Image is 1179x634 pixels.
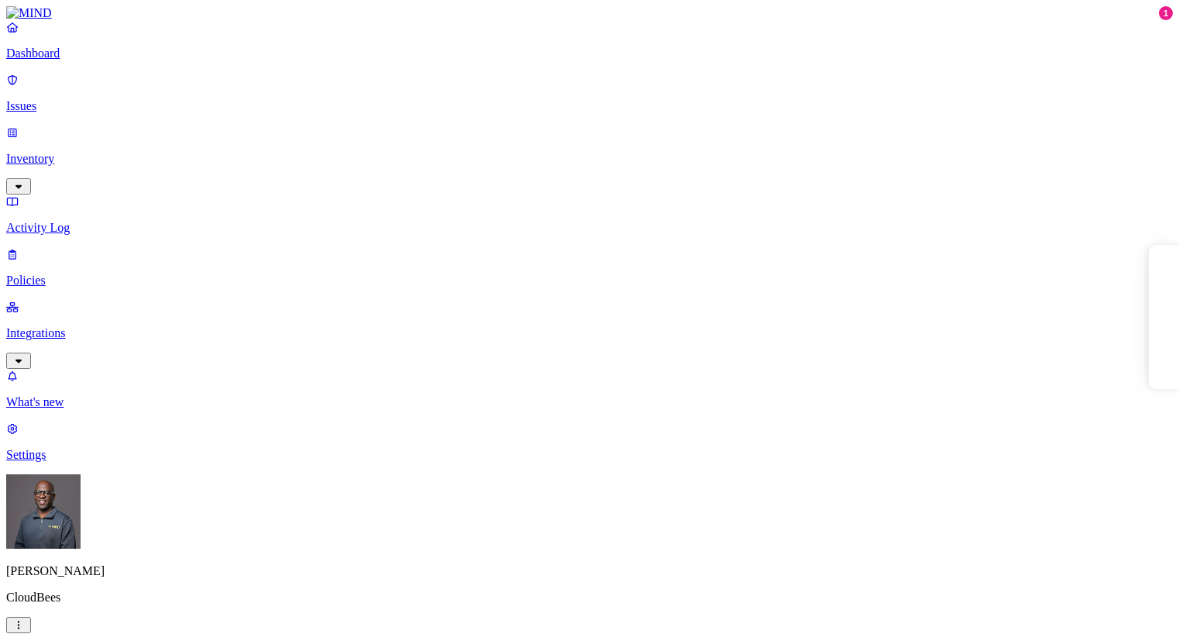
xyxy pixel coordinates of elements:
[6,152,1173,166] p: Inventory
[1159,6,1173,20] div: 1
[6,369,1173,409] a: What's new
[6,326,1173,340] p: Integrations
[6,73,1173,113] a: Issues
[6,195,1173,235] a: Activity Log
[6,20,1173,60] a: Dashboard
[6,221,1173,235] p: Activity Log
[6,6,1173,20] a: MIND
[6,126,1173,192] a: Inventory
[6,422,1173,462] a: Settings
[6,474,81,549] img: Gregory Thomas
[6,247,1173,288] a: Policies
[6,300,1173,367] a: Integrations
[6,47,1173,60] p: Dashboard
[6,6,52,20] img: MIND
[6,591,1173,605] p: CloudBees
[6,274,1173,288] p: Policies
[6,564,1173,578] p: [PERSON_NAME]
[6,99,1173,113] p: Issues
[6,395,1173,409] p: What's new
[6,448,1173,462] p: Settings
